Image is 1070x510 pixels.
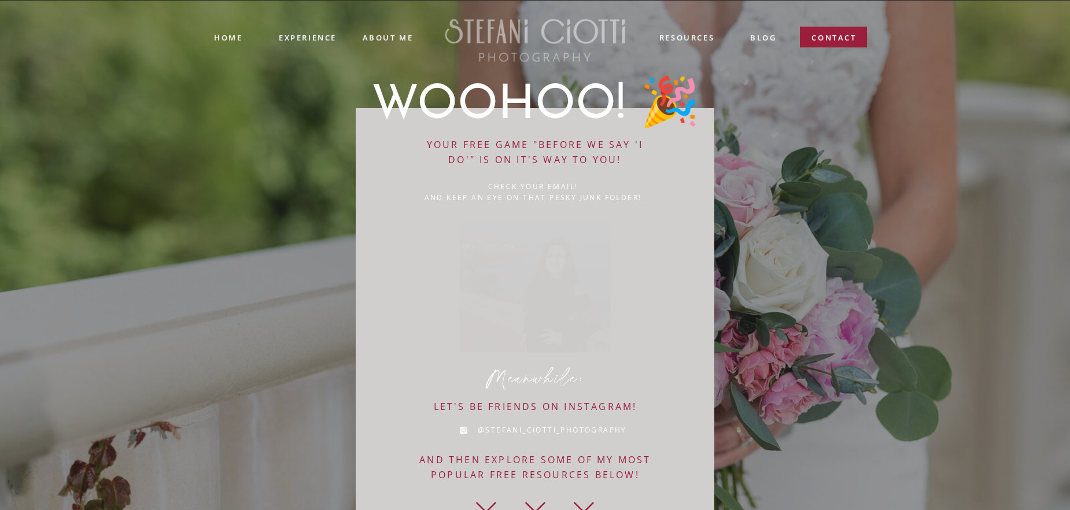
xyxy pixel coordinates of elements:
h1: WOOHOO! 🎉 [357,83,713,124]
a: Your FREE GAME "BEFORE WE SAY 'I DO'" is on it's way to you! [422,138,648,171]
a: Let's be friends on instagram! [430,400,640,410]
p: Meanwhile: [460,368,610,390]
a: check your email!And keep an eye on that pesky junk folder! [420,181,645,208]
a: And then EXPLORE some of my most popular free resources below! [399,453,672,482]
a: ABOUT ME [362,32,414,42]
a: Home [214,32,242,43]
a: @Stefani_Ciotti_Photography [478,424,625,437]
p: check your email! And keep an eye on that pesky junk folder! [420,181,645,208]
a: contact [811,32,857,49]
a: resources [658,32,715,45]
a: blog [750,32,776,45]
a: experience [279,32,336,41]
